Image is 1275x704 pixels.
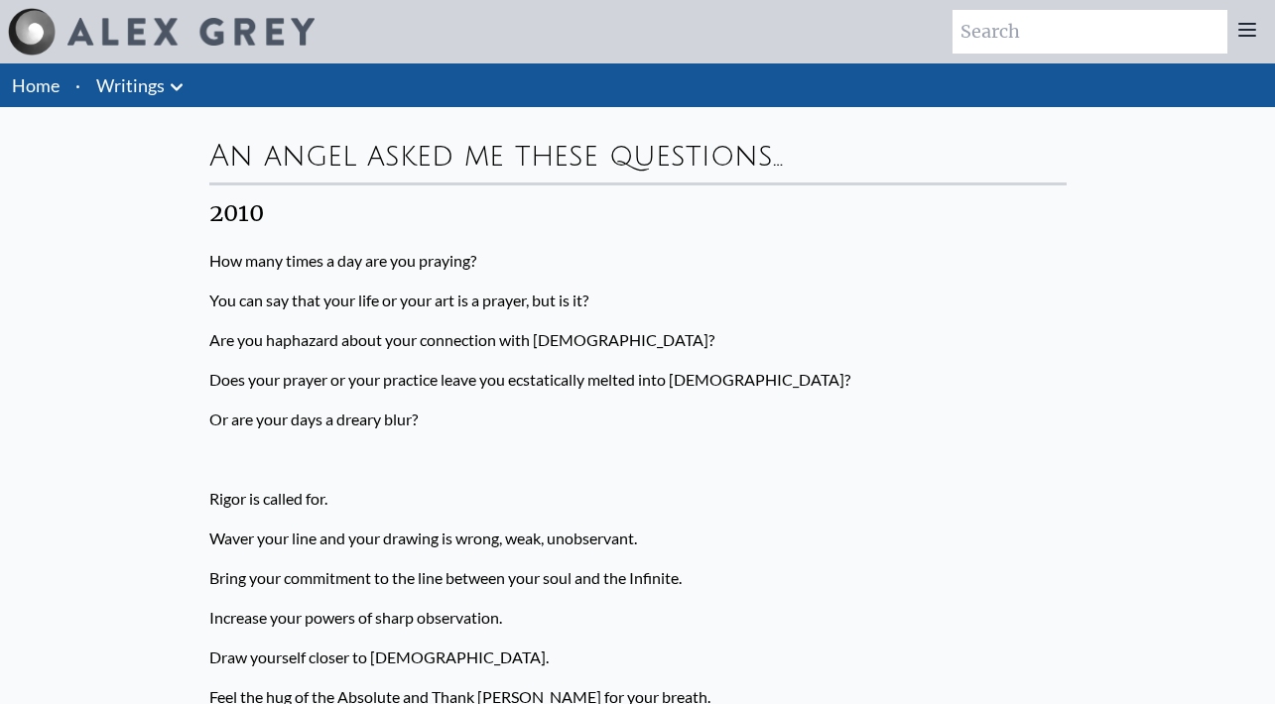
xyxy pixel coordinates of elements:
[209,598,1067,638] p: Increase your powers of sharp observation.
[209,558,1067,598] p: Bring your commitment to the line between your soul and the Infinite.
[209,197,1067,229] div: 2010
[209,241,1067,281] p: How many times a day are you praying?
[209,638,1067,677] p: Draw yourself closer to [DEMOGRAPHIC_DATA].
[12,74,60,96] a: Home
[96,71,165,99] a: Writings
[209,400,1067,439] p: Or are your days a dreary blur?
[209,123,1067,182] div: An angel asked me these questions…
[209,320,1067,360] p: Are you haphazard about your connection with [DEMOGRAPHIC_DATA]?
[209,281,1067,320] p: You can say that your life or your art is a prayer, but is it?
[209,360,1067,400] p: Does your prayer or your practice leave you ecstatically melted into [DEMOGRAPHIC_DATA]?
[209,479,1067,519] p: Rigor is called for.
[67,63,88,107] li: ·
[209,519,1067,558] p: Waver your line and your drawing is wrong, weak, unobservant.
[953,10,1227,54] input: Search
